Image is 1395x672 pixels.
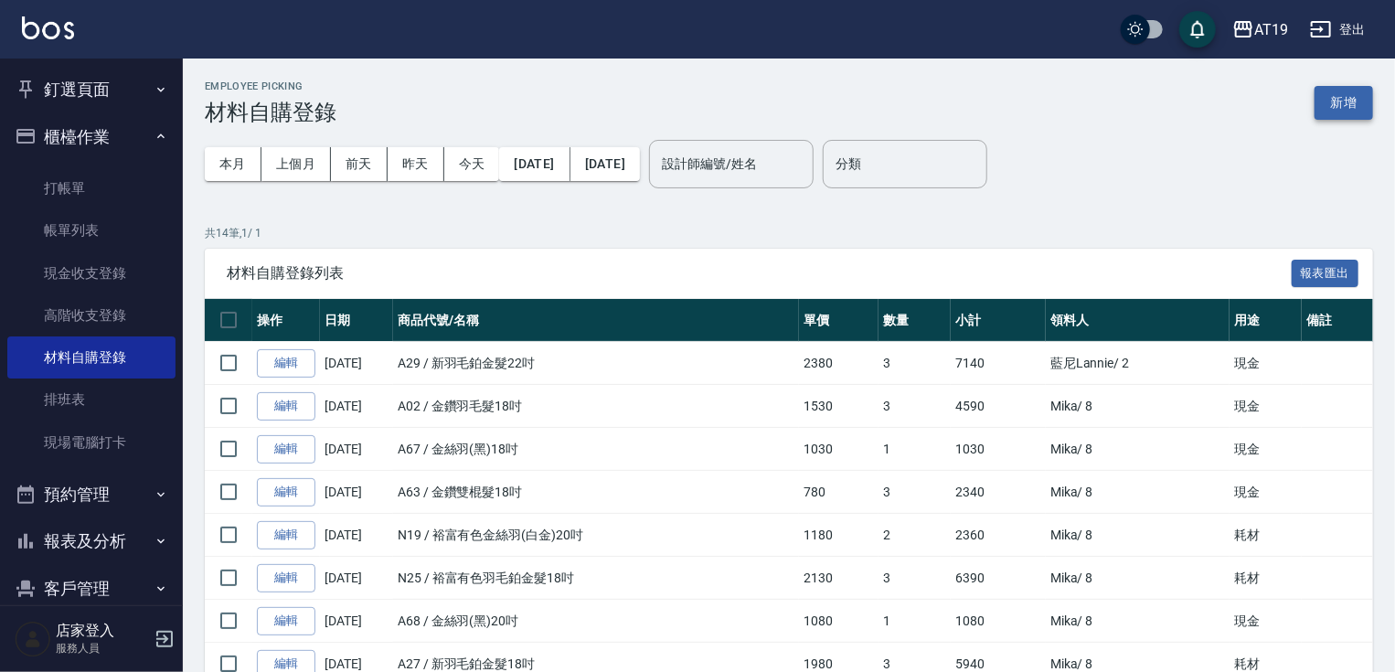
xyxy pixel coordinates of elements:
[951,471,1046,514] td: 2340
[444,147,500,181] button: 今天
[205,147,261,181] button: 本月
[205,80,336,92] h2: Employee Picking
[227,264,1292,283] span: 材料自購登錄列表
[7,336,176,379] a: 材料自購登錄
[799,600,879,643] td: 1080
[393,299,799,342] th: 商品代號/名稱
[393,342,799,385] td: A29 / 新羽毛鉑金髮22吋
[879,557,951,600] td: 3
[951,600,1046,643] td: 1080
[257,521,315,549] a: 編輯
[799,471,879,514] td: 780
[1230,299,1302,342] th: 用途
[879,471,951,514] td: 3
[7,294,176,336] a: 高階收支登錄
[1230,342,1302,385] td: 現金
[257,392,315,421] a: 編輯
[1179,11,1216,48] button: save
[1315,86,1373,120] button: 新增
[320,471,393,514] td: [DATE]
[7,379,176,421] a: 排班表
[7,565,176,613] button: 客戶管理
[320,385,393,428] td: [DATE]
[1230,428,1302,471] td: 現金
[1046,385,1230,428] td: Mika / 8
[879,342,951,385] td: 3
[22,16,74,39] img: Logo
[951,557,1046,600] td: 6390
[257,349,315,378] a: 編輯
[1292,260,1359,288] button: 報表匯出
[320,299,393,342] th: 日期
[388,147,444,181] button: 昨天
[261,147,331,181] button: 上個月
[879,385,951,428] td: 3
[1046,299,1230,342] th: 領料人
[15,621,51,657] img: Person
[1046,600,1230,643] td: Mika / 8
[879,299,951,342] th: 數量
[320,342,393,385] td: [DATE]
[1046,342,1230,385] td: 藍尼Lannie / 2
[257,564,315,592] a: 編輯
[879,428,951,471] td: 1
[393,385,799,428] td: A02 / 金鑽羽毛髮18吋
[570,147,640,181] button: [DATE]
[1230,557,1302,600] td: 耗材
[320,557,393,600] td: [DATE]
[951,299,1046,342] th: 小計
[7,209,176,251] a: 帳單列表
[799,342,879,385] td: 2380
[951,342,1046,385] td: 7140
[1315,93,1373,111] a: 新增
[799,299,879,342] th: 單價
[799,514,879,557] td: 1180
[205,100,336,125] h3: 材料自購登錄
[1046,428,1230,471] td: Mika / 8
[951,385,1046,428] td: 4590
[252,299,320,342] th: 操作
[205,225,1373,241] p: 共 14 筆, 1 / 1
[257,607,315,635] a: 編輯
[393,600,799,643] td: A68 / 金絲羽(黑)20吋
[1302,299,1374,342] th: 備註
[7,421,176,464] a: 現場電腦打卡
[56,622,149,640] h5: 店家登入
[257,478,315,507] a: 編輯
[320,428,393,471] td: [DATE]
[7,113,176,161] button: 櫃檯作業
[1292,263,1359,281] a: 報表匯出
[1230,471,1302,514] td: 現金
[7,252,176,294] a: 現金收支登錄
[799,557,879,600] td: 2130
[1230,385,1302,428] td: 現金
[951,428,1046,471] td: 1030
[7,66,176,113] button: 釘選頁面
[1046,514,1230,557] td: Mika / 8
[257,435,315,464] a: 編輯
[393,428,799,471] td: A67 / 金絲羽(黑)18吋
[320,600,393,643] td: [DATE]
[951,514,1046,557] td: 2360
[499,147,570,181] button: [DATE]
[1046,557,1230,600] td: Mika / 8
[1230,600,1302,643] td: 現金
[331,147,388,181] button: 前天
[393,471,799,514] td: A63 / 金鑽雙棍髮18吋
[7,167,176,209] a: 打帳單
[393,514,799,557] td: N19 / 裕富有色金絲羽(白金)20吋
[1225,11,1295,48] button: AT19
[1046,471,1230,514] td: Mika / 8
[7,471,176,518] button: 預約管理
[320,514,393,557] td: [DATE]
[799,385,879,428] td: 1530
[799,428,879,471] td: 1030
[7,517,176,565] button: 報表及分析
[393,557,799,600] td: N25 / 裕富有色羽毛鉑金髮18吋
[879,600,951,643] td: 1
[1230,514,1302,557] td: 耗材
[1254,18,1288,41] div: AT19
[879,514,951,557] td: 2
[1303,13,1373,47] button: 登出
[56,640,149,656] p: 服務人員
